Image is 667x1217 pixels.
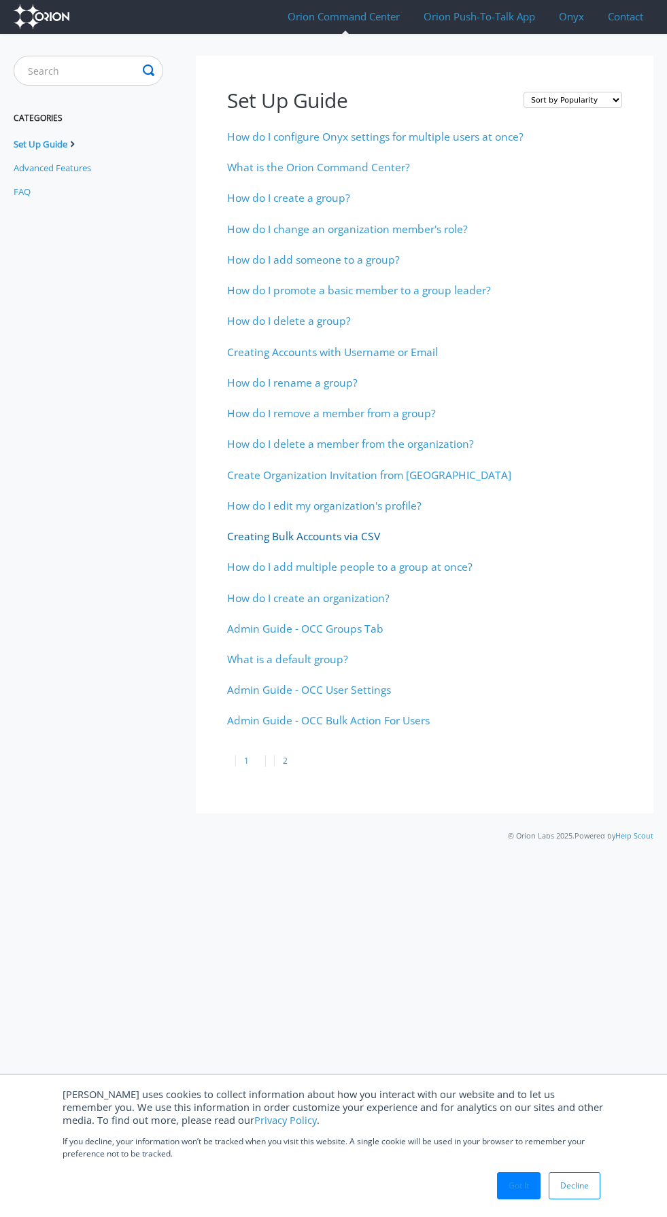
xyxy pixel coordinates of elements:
a: How do I create an organization? [227,590,390,605]
a: How do I create a group? [227,190,350,205]
span: FAQ [14,186,31,198]
span: Decline [560,1180,589,1191]
span: If you decline, your information won’t be tracked when you visit this website. A single cookie wi... [63,1135,585,1159]
input: Search [14,56,163,86]
span: Categories [14,112,63,124]
a: How do I add multiple people to a group at once? [227,559,473,574]
a: Admin Guide - OCC Groups Tab [227,621,383,636]
span: Set Up Guide [227,86,347,114]
a: Create Organization Invitation from [GEOGRAPHIC_DATA] [227,468,511,482]
span: 2 [274,755,296,766]
a: How do I delete a member from the organization? [227,436,474,451]
select: Page reloads on selection [524,92,622,108]
a: Advanced Features [14,157,101,179]
a: 2 [265,755,304,767]
span: . [317,1113,320,1127]
a: Decline [549,1172,600,1199]
a: How do I remove a member from a group? [227,406,436,421]
a: How do I add someone to a group? [227,252,400,267]
a: How do I change an organization member's role? [227,222,468,236]
a: Got It [497,1172,541,1199]
span: Advanced Features [14,162,91,174]
a: What is the Orion Command Center? [227,160,410,175]
a: Creating Bulk Accounts via CSV [227,529,380,544]
span: Orion Command Center [288,10,400,23]
span: Contact [608,10,643,23]
a: Privacy Policy [254,1113,317,1127]
a: How do I configure Onyx settings for multiple users at once? [227,129,524,144]
a: How do I delete a group? [227,313,351,328]
a: What is a default group? [227,652,348,667]
span: © Orion Labs 2025. [508,830,575,841]
span: Got It [509,1180,529,1191]
span: Onyx [559,10,584,23]
a: How do I rename a group? [227,375,358,390]
a: Creating Accounts with Username or Email [227,345,438,359]
a: Admin Guide - OCC User Settings [227,682,391,697]
a: How do I promote a basic member to a group leader? [227,283,491,298]
a: Set Up Guide [14,133,90,155]
span: Set Up Guide [14,138,67,150]
a: FAQ [14,181,41,202]
a: How do I edit my organization's profile? [227,498,422,513]
img: Orion Labs - Support [14,4,69,29]
span: 1 [235,755,257,766]
a: Help Scout [615,830,653,841]
span: Orion Push-To-Talk App [424,10,535,23]
a: Admin Guide - OCC Bulk Action For Users [227,713,430,728]
span: Powered by [575,830,615,841]
span: [PERSON_NAME] uses cookies to collect information about how you interact with our website and to ... [63,1087,603,1127]
a: 1 [227,755,265,767]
